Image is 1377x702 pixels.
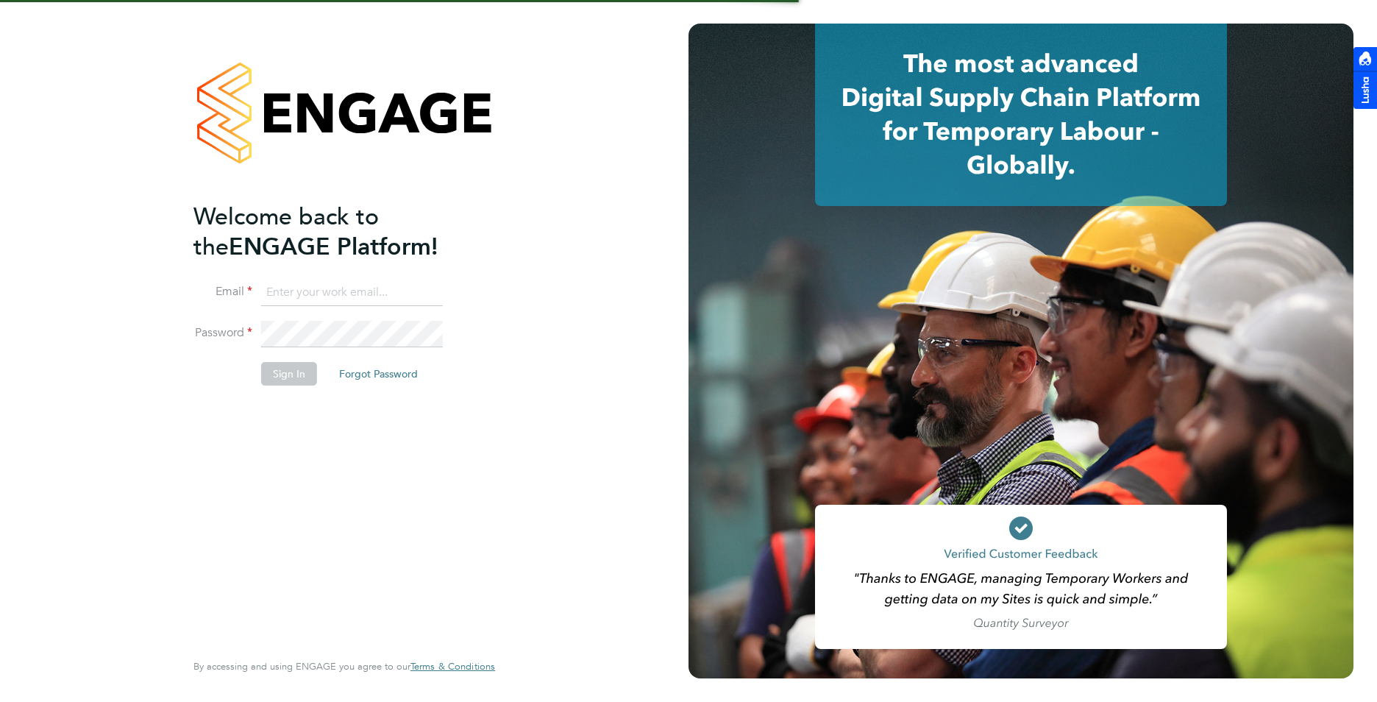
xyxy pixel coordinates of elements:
[193,202,480,262] h2: ENGAGE Platform!
[410,661,495,673] a: Terms & Conditions
[193,325,252,341] label: Password
[327,362,430,386] button: Forgot Password
[410,660,495,673] span: Terms & Conditions
[193,284,252,299] label: Email
[261,362,317,386] button: Sign In
[261,280,443,306] input: Enter your work email...
[193,660,495,673] span: By accessing and using ENGAGE you agree to our
[193,202,379,261] span: Welcome back to the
